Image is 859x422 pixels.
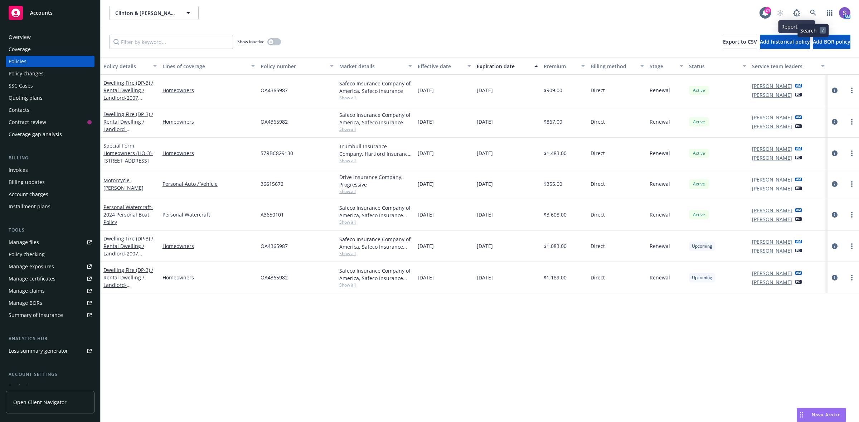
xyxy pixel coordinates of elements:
div: Contacts [9,104,29,116]
a: circleInformation [830,86,839,95]
span: [DATE] [477,180,493,188]
span: Show all [339,126,412,132]
div: Safeco Insurance Company of America, Safeco Insurance [339,80,412,95]
span: Direct [591,149,605,157]
span: $1,083.00 [544,242,567,250]
a: Billing updates [6,177,94,188]
div: Manage claims [9,285,45,297]
a: Switch app [822,6,837,20]
span: 57RBC829130 [261,149,293,157]
span: - [STREET_ADDRESS] [103,126,149,140]
span: 36615672 [261,180,283,188]
img: photo [839,7,850,19]
div: Safeco Insurance Company of America, Safeco Insurance [339,111,412,126]
a: Coverage gap analysis [6,129,94,140]
a: Dwelling Fire (DP-3) / Rental Dwelling / Landlord [103,111,153,140]
a: Dwelling Fire (DP-3) / Rental Dwelling / Landlord [103,235,155,279]
span: [DATE] [418,149,434,157]
button: Premium [541,58,588,75]
div: Policy number [261,63,326,70]
button: Lines of coverage [160,58,258,75]
a: Manage exposures [6,261,94,272]
a: more [848,273,856,282]
a: [PERSON_NAME] [752,247,792,254]
a: Homeowners [162,242,255,250]
span: - [STREET_ADDRESS] [103,282,149,296]
a: [PERSON_NAME] [752,82,792,90]
div: Invoices [9,164,28,176]
div: Manage files [9,237,39,248]
a: Contract review [6,116,94,128]
a: Personal Watercraft [103,204,153,225]
div: Analytics hub [6,335,94,342]
a: Manage BORs [6,297,94,309]
span: Direct [591,86,605,94]
span: $3,608.00 [544,211,567,218]
span: - 2007 [PERSON_NAME][GEOGRAPHIC_DATA]-2212 [103,250,155,279]
a: [PERSON_NAME] [752,123,792,130]
span: Active [692,87,706,94]
a: [PERSON_NAME] [752,207,792,214]
span: Direct [591,242,605,250]
span: Add BOR policy [813,38,850,45]
a: [PERSON_NAME] [752,238,792,245]
span: Show all [339,158,412,164]
span: OA4365982 [261,118,288,125]
div: Safeco Insurance Company of America, Safeco Insurance (Liberty Mutual) [339,267,412,282]
span: Renewal [650,274,670,281]
a: Motorcycle [103,177,144,191]
div: Safeco Insurance Company of America, Safeco Insurance (Liberty Mutual) [339,235,412,250]
span: OA4365982 [261,274,288,281]
div: Safeco Insurance Company of America, Safeco Insurance (Liberty Mutual) [339,204,412,219]
span: Add historical policy [760,38,810,45]
a: Dwelling Fire (DP-3) / Rental Dwelling / Landlord [103,79,155,124]
div: Account settings [6,371,94,378]
div: Lines of coverage [162,63,247,70]
span: [DATE] [477,274,493,281]
a: Manage files [6,237,94,248]
div: Service team [9,381,39,392]
button: Nova Assist [797,408,846,422]
a: Search [806,6,820,20]
div: Coverage gap analysis [9,129,62,140]
a: more [848,210,856,219]
span: Renewal [650,149,670,157]
div: Policy details [103,63,149,70]
a: Policy changes [6,68,94,79]
button: Stage [647,58,686,75]
a: [PERSON_NAME] [752,91,792,99]
span: [DATE] [418,211,434,218]
button: Market details [336,58,415,75]
div: Policy checking [9,249,45,260]
button: Add historical policy [760,35,810,49]
a: [PERSON_NAME] [752,185,792,192]
span: $1,189.00 [544,274,567,281]
span: $355.00 [544,180,562,188]
span: - 2024 Personal Boat Policy [103,204,153,225]
span: Show all [339,282,412,288]
span: A3650101 [261,211,284,218]
div: Tools [6,227,94,234]
a: more [848,242,856,250]
span: [DATE] [418,242,434,250]
span: Renewal [650,118,670,125]
div: Drag to move [797,408,806,422]
a: Policies [6,56,94,67]
button: Policy number [258,58,336,75]
a: SSC Cases [6,80,94,91]
a: [PERSON_NAME] [752,154,792,162]
button: Policy details [101,58,160,75]
button: Export to CSV [723,35,757,49]
span: Show inactive [237,39,265,45]
div: Billing [6,154,94,162]
div: Overview [9,31,31,43]
a: Policy checking [6,249,94,260]
div: Manage BORs [9,297,42,309]
a: more [848,180,856,188]
div: Quoting plans [9,92,43,104]
a: Homeowners [162,118,255,125]
button: Effective date [415,58,474,75]
span: Export to CSV [723,38,757,45]
span: [DATE] [477,149,493,157]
